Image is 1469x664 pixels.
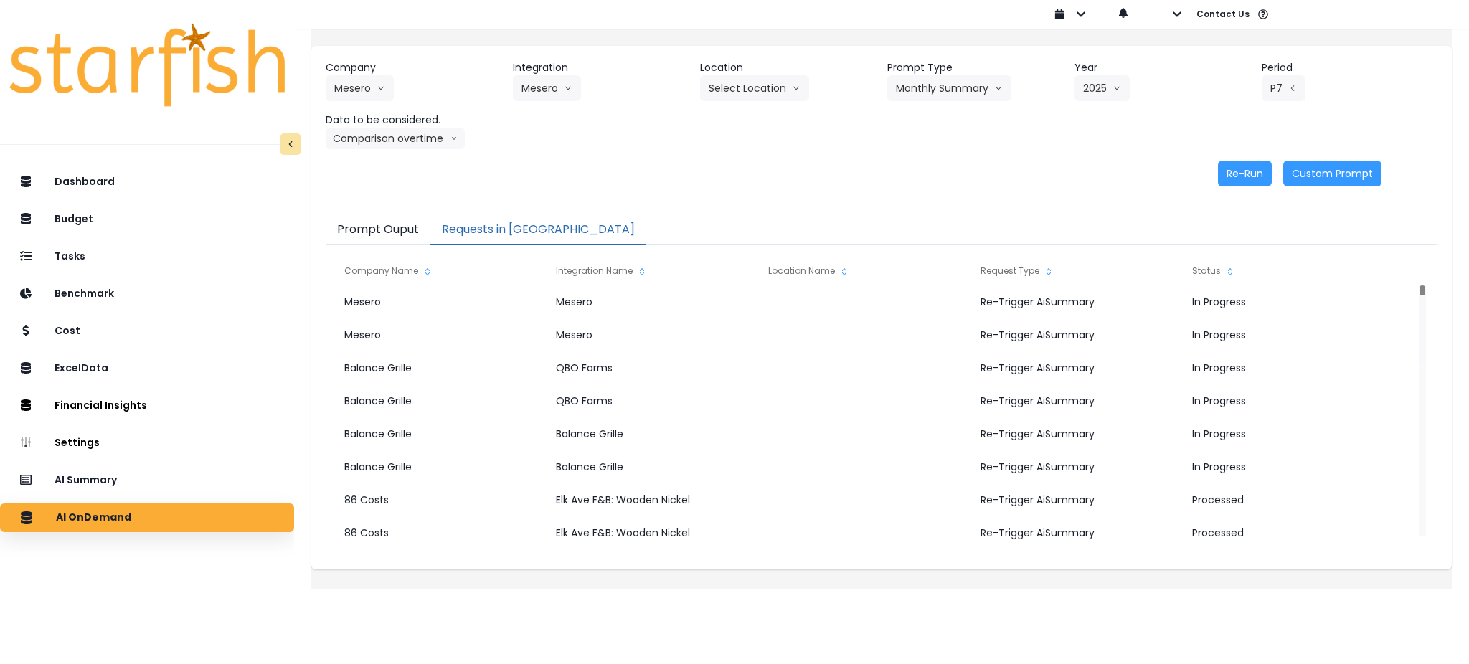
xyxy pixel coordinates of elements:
[326,113,501,128] header: Data to be considered.
[549,318,760,351] div: Mesero
[973,516,1185,549] div: Re-Trigger AiSummary
[1185,417,1397,450] div: In Progress
[973,351,1185,384] div: Re-Trigger AiSummary
[55,288,114,300] p: Benchmark
[337,516,549,549] div: 86 Costs
[549,257,760,285] div: Integration Name
[1262,60,1437,75] header: Period
[337,318,549,351] div: Mesero
[973,483,1185,516] div: Re-Trigger AiSummary
[326,75,394,101] button: Meseroarrow down line
[337,483,549,516] div: 86 Costs
[377,81,385,95] svg: arrow down line
[326,128,465,149] button: Comparison overtimearrow down line
[549,417,760,450] div: Balance Grille
[549,384,760,417] div: QBO Farms
[513,75,581,101] button: Meseroarrow down line
[1185,318,1397,351] div: In Progress
[326,215,430,245] button: Prompt Ouput
[337,257,549,285] div: Company Name
[973,318,1185,351] div: Re-Trigger AiSummary
[973,384,1185,417] div: Re-Trigger AiSummary
[1262,75,1305,101] button: P7arrow left line
[636,266,648,278] svg: sort
[549,483,760,516] div: Elk Ave F&B: Wooden Nickel
[700,60,876,75] header: Location
[761,257,973,285] div: Location Name
[887,75,1011,101] button: Monthly Summaryarrow down line
[56,511,131,524] p: AI OnDemand
[1185,384,1397,417] div: In Progress
[55,213,93,225] p: Budget
[1043,266,1054,278] svg: sort
[1283,161,1381,186] button: Custom Prompt
[549,450,760,483] div: Balance Grille
[700,75,809,101] button: Select Locationarrow down line
[430,215,646,245] button: Requests in [GEOGRAPHIC_DATA]
[792,81,800,95] svg: arrow down line
[337,351,549,384] div: Balance Grille
[422,266,433,278] svg: sort
[549,516,760,549] div: Elk Ave F&B: Wooden Nickel
[1288,81,1297,95] svg: arrow left line
[1185,257,1397,285] div: Status
[973,257,1185,285] div: Request Type
[1185,516,1397,549] div: Processed
[1185,450,1397,483] div: In Progress
[887,60,1063,75] header: Prompt Type
[549,351,760,384] div: QBO Farms
[55,176,115,188] p: Dashboard
[1113,81,1121,95] svg: arrow down line
[1218,161,1272,186] button: Re-Run
[1074,75,1130,101] button: 2025arrow down line
[564,81,572,95] svg: arrow down line
[973,285,1185,318] div: Re-Trigger AiSummary
[1074,60,1250,75] header: Year
[1185,483,1397,516] div: Processed
[994,81,1003,95] svg: arrow down line
[55,474,117,486] p: AI Summary
[326,60,501,75] header: Company
[55,362,108,374] p: ExcelData
[1185,351,1397,384] div: In Progress
[973,417,1185,450] div: Re-Trigger AiSummary
[513,60,689,75] header: Integration
[973,450,1185,483] div: Re-Trigger AiSummary
[337,450,549,483] div: Balance Grille
[337,384,549,417] div: Balance Grille
[337,417,549,450] div: Balance Grille
[1224,266,1236,278] svg: sort
[1185,285,1397,318] div: In Progress
[55,325,80,337] p: Cost
[337,285,549,318] div: Mesero
[55,250,85,262] p: Tasks
[549,285,760,318] div: Mesero
[450,131,458,146] svg: arrow down line
[839,266,850,278] svg: sort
